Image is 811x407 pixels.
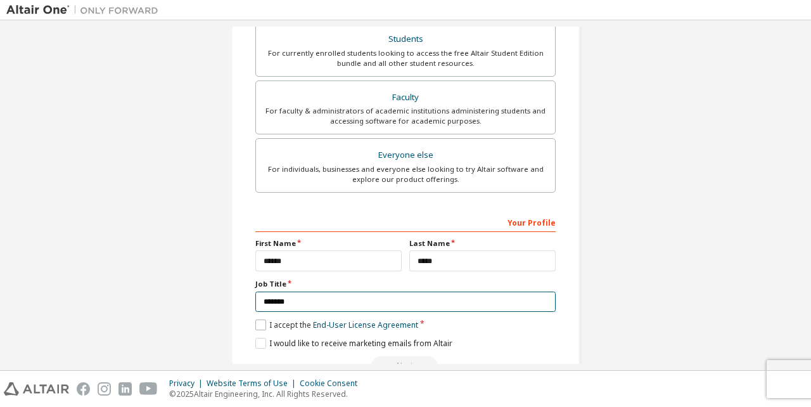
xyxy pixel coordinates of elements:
[169,378,207,389] div: Privacy
[118,382,132,396] img: linkedin.svg
[255,238,402,249] label: First Name
[300,378,365,389] div: Cookie Consent
[255,356,556,375] div: Please wait while checking email ...
[255,338,452,349] label: I would like to receive marketing emails from Altair
[264,146,547,164] div: Everyone else
[264,48,547,68] div: For currently enrolled students looking to access the free Altair Student Edition bundle and all ...
[255,212,556,232] div: Your Profile
[313,320,418,330] a: End-User License Agreement
[4,382,69,396] img: altair_logo.svg
[6,4,165,16] img: Altair One
[98,382,111,396] img: instagram.svg
[139,382,158,396] img: youtube.svg
[264,30,547,48] div: Students
[77,382,90,396] img: facebook.svg
[264,89,547,107] div: Faculty
[264,164,547,184] div: For individuals, businesses and everyone else looking to try Altair software and explore our prod...
[169,389,365,399] p: © 2025 Altair Engineering, Inc. All Rights Reserved.
[207,378,300,389] div: Website Terms of Use
[409,238,556,249] label: Last Name
[255,279,556,289] label: Job Title
[264,106,547,126] div: For faculty & administrators of academic institutions administering students and accessing softwa...
[255,320,418,330] label: I accept the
